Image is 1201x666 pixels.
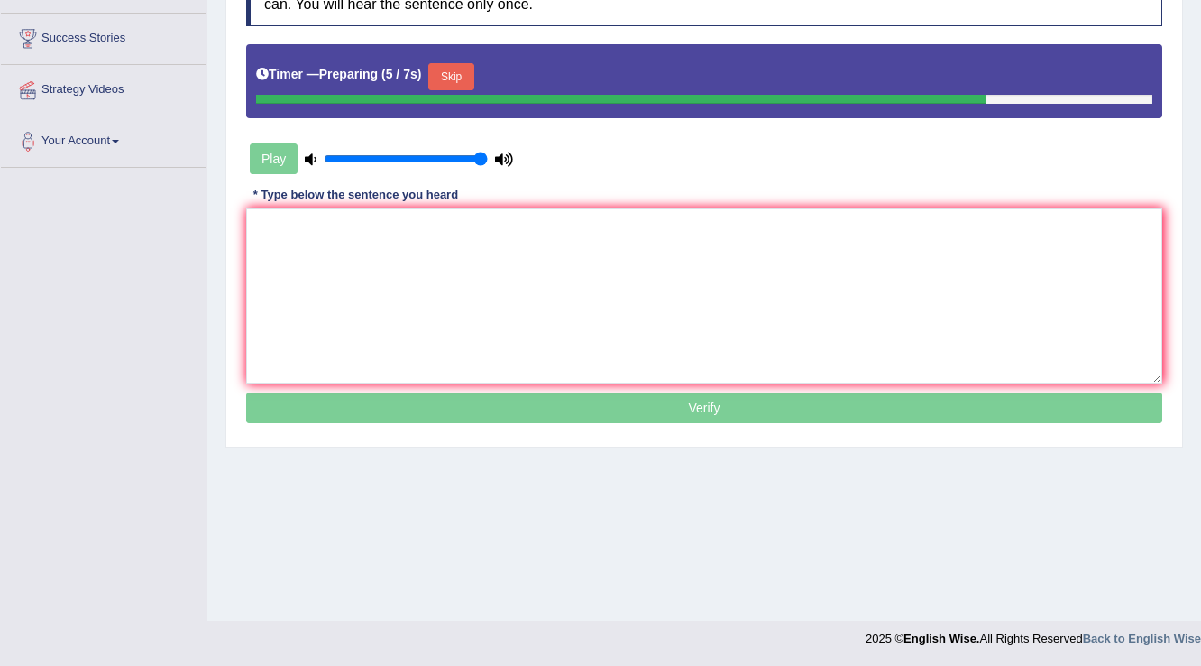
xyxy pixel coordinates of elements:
[866,621,1201,647] div: 2025 © All Rights Reserved
[428,63,473,90] button: Skip
[1,65,206,110] a: Strategy Videos
[381,67,386,81] b: (
[319,67,378,81] b: Preparing
[386,67,417,81] b: 5 / 7s
[256,68,421,81] h5: Timer —
[1083,632,1201,645] a: Back to English Wise
[903,632,979,645] strong: English Wise.
[246,186,465,203] div: * Type below the sentence you heard
[417,67,422,81] b: )
[1,14,206,59] a: Success Stories
[1,116,206,162] a: Your Account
